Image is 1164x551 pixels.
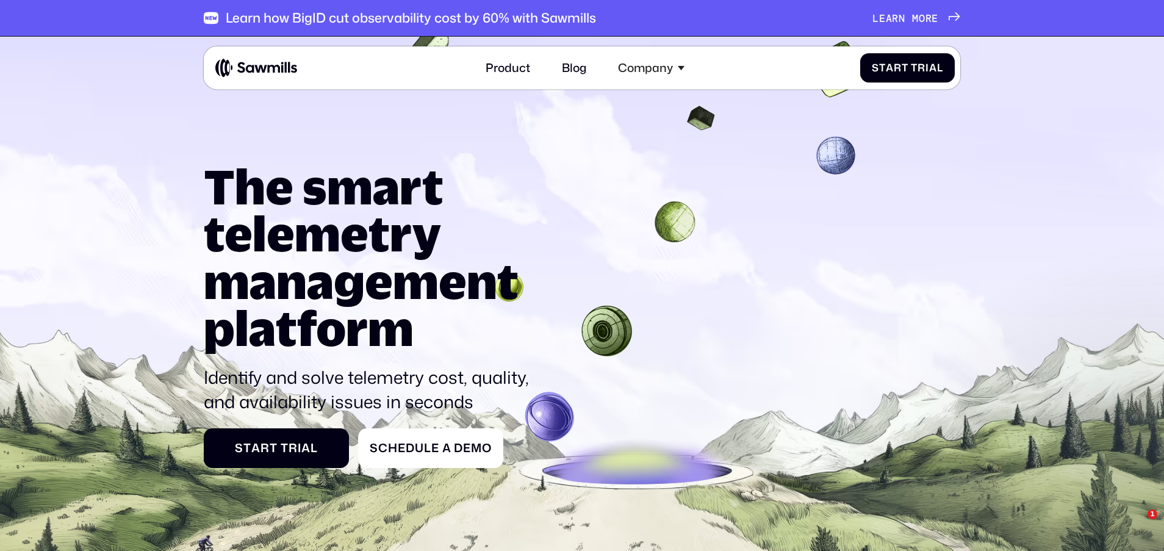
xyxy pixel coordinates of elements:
span: T [911,62,918,74]
span: m [471,441,482,455]
span: r [892,12,899,24]
a: Blog [553,52,595,83]
a: ScheduleaDemo [358,428,504,469]
a: StartTrial [860,53,954,83]
span: a [301,441,311,455]
span: e [398,441,406,455]
span: e [932,12,938,24]
span: r [925,12,932,24]
span: e [879,12,886,24]
span: o [482,441,492,455]
span: t [902,62,908,74]
h1: The smart telemetry management platform [204,163,541,351]
span: a [929,62,937,74]
span: T [281,441,289,455]
span: l [424,441,431,455]
span: t [270,441,278,455]
span: a [886,62,894,74]
div: Company [609,52,693,83]
span: m [912,12,919,24]
span: o [919,12,925,24]
span: i [925,62,929,74]
span: a [442,441,451,455]
span: r [289,441,298,455]
span: d [406,441,415,455]
span: u [415,441,424,455]
span: e [431,441,439,455]
span: r [260,441,270,455]
div: Learn how BigID cut observability cost by 60% with Sawmills [226,10,596,26]
span: S [235,441,243,455]
span: l [937,62,943,74]
span: h [388,441,398,455]
div: Company [618,61,673,75]
span: L [872,12,879,24]
span: D [454,441,463,455]
span: t [879,62,886,74]
a: Product [476,52,539,83]
a: StartTrial [204,428,350,469]
span: n [899,12,905,24]
span: i [298,441,301,455]
span: l [311,441,318,455]
span: r [918,62,925,74]
span: S [872,62,879,74]
iframe: Intercom live chat [1123,510,1152,539]
span: a [251,441,260,455]
span: a [886,12,893,24]
span: r [894,62,902,74]
span: S [370,441,378,455]
span: 1 [1148,510,1157,519]
span: e [463,441,471,455]
a: Learnmore [872,12,960,24]
span: c [378,441,388,455]
p: Identify and solve telemetry cost, quality, and availability issues in seconds [204,365,541,414]
span: t [243,441,251,455]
